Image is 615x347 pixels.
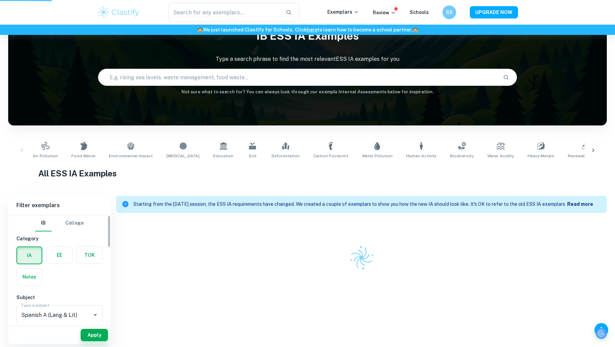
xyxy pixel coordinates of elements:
[406,153,436,159] span: Human Activity
[35,215,84,231] div: Filter type choice
[1,26,614,34] h6: We just launched Clastify for Schools. Click to learn how to become a school partner.
[21,302,50,308] label: Type a subject
[17,247,42,264] button: IA
[362,153,393,159] span: Water Pollution
[412,27,418,32] span: 🏫
[109,153,153,159] span: Environmental Impact
[568,153,604,159] span: Renewable Energy
[16,235,102,242] h6: Category
[500,71,512,83] button: Search
[8,196,111,215] h6: Filter exemplars
[71,153,95,159] span: Food Waste
[8,89,607,95] h6: Not sure what to search for? You can always look through our example Internal Assessments below f...
[594,323,608,337] button: Help and Feedback
[91,310,100,320] button: Open
[345,241,378,274] img: Clastify logo
[487,153,514,159] span: Water Acidity
[81,329,108,341] button: Apply
[38,167,577,179] h1: All ESS IA Examples
[442,5,456,19] button: SS
[373,9,396,16] p: Review
[470,6,518,18] button: UPGRADE NOW
[98,68,497,87] input: E.g. rising sea levels, waste management, food waste...
[307,27,317,32] a: here
[213,153,233,159] span: Education
[65,215,84,231] button: College
[168,3,280,22] input: Search for any exemplars...
[16,294,102,301] h6: Subject
[8,55,607,63] p: Type a search phrase to find the most relevant ESS IA examples for you
[327,8,359,16] p: Exemplars
[166,153,200,159] span: [MEDICAL_DATA]
[77,247,102,263] button: TOK
[249,153,257,159] span: Soil
[197,27,203,32] span: 🏫
[528,153,554,159] span: Heavy Metals
[33,153,58,159] span: Air Pollution
[133,201,567,208] p: Starting from the [DATE] session, the ESS IA requirements have changed. We created a couple of ex...
[313,153,348,159] span: Carbon Footprint
[97,5,140,19] img: Clastify logo
[35,215,52,231] button: IB
[410,10,429,15] a: Schools
[47,247,72,263] button: EE
[567,201,593,207] b: Read more
[272,153,300,159] span: Deforestation
[17,269,42,285] button: Notes
[8,25,607,47] h1: IB ESS IA examples
[446,9,453,16] h6: SS
[450,153,474,159] span: Biodiversity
